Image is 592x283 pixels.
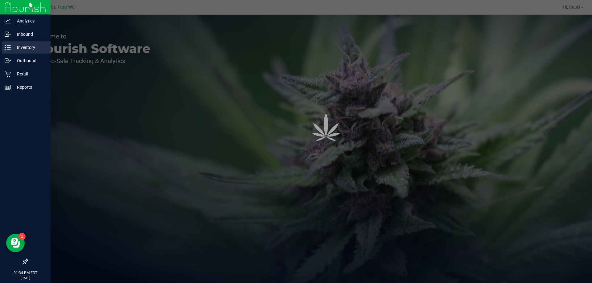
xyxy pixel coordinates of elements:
[5,31,11,37] inline-svg: Inbound
[5,84,11,90] inline-svg: Reports
[11,70,48,78] p: Retail
[5,58,11,64] inline-svg: Outbound
[5,18,11,24] inline-svg: Analytics
[6,234,25,252] iframe: Resource center
[11,83,48,91] p: Reports
[11,17,48,25] p: Analytics
[5,44,11,51] inline-svg: Inventory
[11,30,48,38] p: Inbound
[3,270,48,276] p: 01:34 PM EDT
[3,276,48,280] p: [DATE]
[5,71,11,77] inline-svg: Retail
[18,233,26,240] iframe: Resource center unread badge
[11,44,48,51] p: Inventory
[11,57,48,64] p: Outbound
